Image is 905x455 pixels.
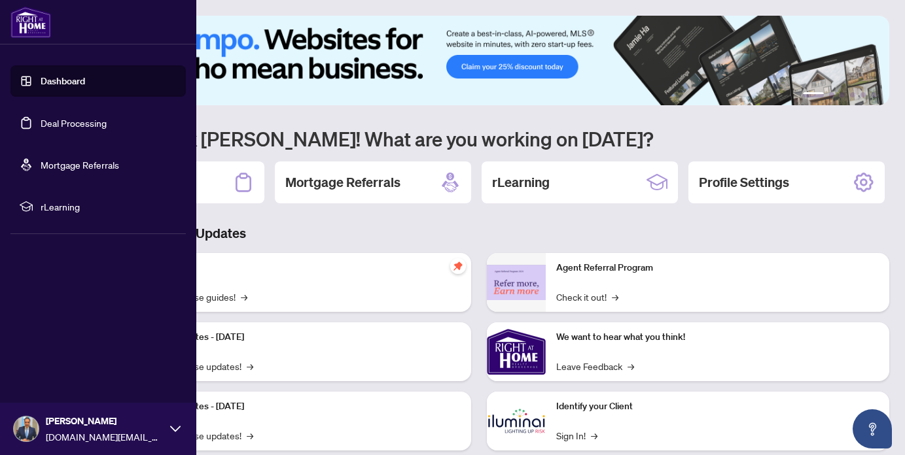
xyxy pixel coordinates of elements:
[68,126,889,151] h1: Welcome back [PERSON_NAME]! What are you working on [DATE]?
[487,322,546,381] img: We want to hear what you think!
[41,117,107,129] a: Deal Processing
[871,92,876,97] button: 6
[46,414,164,428] span: [PERSON_NAME]
[10,7,51,38] img: logo
[556,330,879,345] p: We want to hear what you think!
[861,92,866,97] button: 5
[68,16,889,105] img: Slide 0
[137,399,461,414] p: Platform Updates - [DATE]
[247,428,253,443] span: →
[41,75,85,87] a: Dashboard
[612,290,618,304] span: →
[556,290,618,304] a: Check it out!→
[68,224,889,243] h3: Brokerage & Industry Updates
[853,409,892,448] button: Open asap
[840,92,845,97] button: 3
[41,159,119,171] a: Mortgage Referrals
[46,430,164,444] span: [DOMAIN_NAME][EMAIL_ADDRESS][DOMAIN_NAME]
[556,428,597,443] a: Sign In!→
[487,265,546,301] img: Agent Referral Program
[850,92,855,97] button: 4
[556,261,879,275] p: Agent Referral Program
[591,428,597,443] span: →
[241,290,247,304] span: →
[487,392,546,450] img: Identify your Client
[628,359,634,373] span: →
[247,359,253,373] span: →
[137,330,461,345] p: Platform Updates - [DATE]
[699,173,789,192] h2: Profile Settings
[829,92,834,97] button: 2
[450,258,466,274] span: pushpin
[492,173,550,192] h2: rLearning
[803,92,824,97] button: 1
[556,399,879,414] p: Identify your Client
[14,416,39,441] img: Profile Icon
[285,173,400,192] h2: Mortgage Referrals
[137,261,461,275] p: Self-Help
[41,199,177,214] span: rLearning
[556,359,634,373] a: Leave Feedback→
